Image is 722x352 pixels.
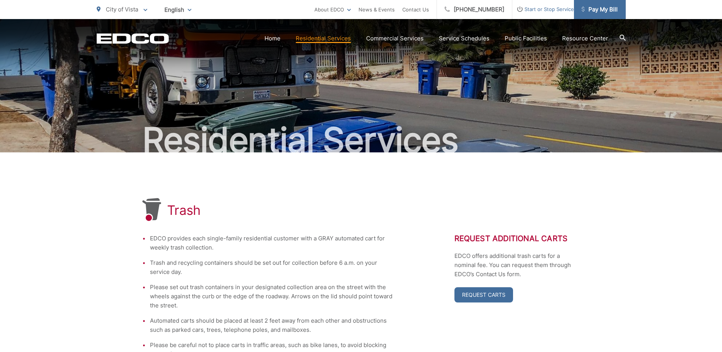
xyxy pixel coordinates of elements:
li: Automated carts should be placed at least 2 feet away from each other and obstructions such as pa... [150,316,394,334]
li: Please set out trash containers in your designated collection area on the street with the wheels ... [150,283,394,310]
span: Pay My Bill [582,5,618,14]
a: Resource Center [562,34,608,43]
h1: Trash [167,203,201,218]
h2: Request Additional Carts [454,234,580,243]
h2: Residential Services [97,121,626,159]
span: English [159,3,197,16]
a: Service Schedules [439,34,489,43]
a: News & Events [359,5,395,14]
span: City of Vista [106,6,138,13]
a: About EDCO [314,5,351,14]
p: EDCO offers additional trash carts for a nominal fee. You can request them through EDCO’s Contact... [454,251,580,279]
a: Residential Services [296,34,351,43]
a: Commercial Services [366,34,424,43]
a: EDCD logo. Return to the homepage. [97,33,169,44]
a: Home [265,34,281,43]
li: Trash and recycling containers should be set out for collection before 6 a.m. on your service day. [150,258,394,277]
li: EDCO provides each single-family residential customer with a GRAY automated cart for weekly trash... [150,234,394,252]
a: Public Facilities [505,34,547,43]
a: Request Carts [454,287,513,302]
a: Contact Us [402,5,429,14]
